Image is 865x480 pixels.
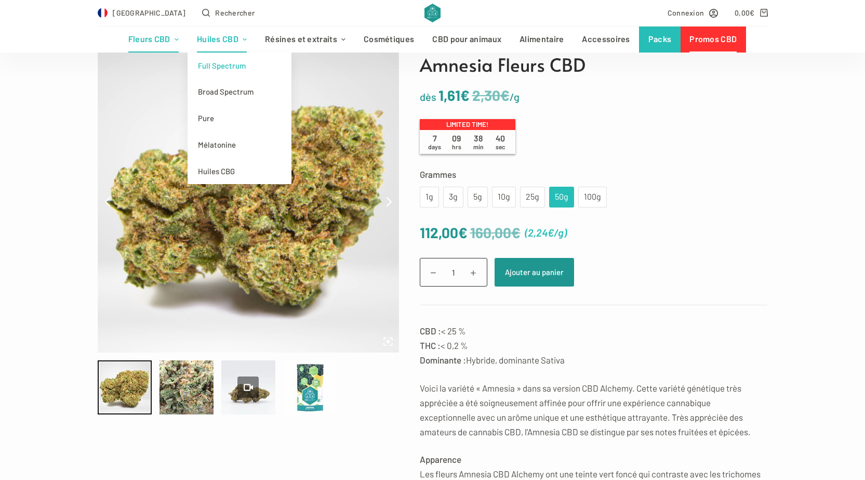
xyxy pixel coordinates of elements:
[188,27,256,53] a: Huiles CBD
[98,51,399,353] img: flowers-greenhouse-amnesia-product-v6
[495,258,574,287] button: Ajouter au panier
[452,143,461,150] span: hrs
[573,27,639,53] a: Accessoires
[460,86,470,104] span: €
[525,224,567,241] span: ( )
[496,143,505,150] span: sec
[458,224,468,241] span: €
[489,133,511,151] span: 40
[420,454,461,464] strong: Apparence
[500,86,510,104] span: €
[426,190,433,204] div: 1g
[188,53,291,79] a: Full Spectrum
[202,7,255,19] button: Ouvrir le formulaire de recherche
[681,27,746,53] a: Promos CBD
[498,190,510,204] div: 10g
[420,381,768,439] p: Voici la variété « Amnesia » dans sa version CBD Alchemy. Cette variété génétique très appréciée ...
[420,323,768,367] p: < 25 % < 0,2 % Hybride, dominante Sativa
[423,27,511,53] a: CBD pour animaux
[750,8,754,17] span: €
[472,86,510,104] bdi: 2,30
[215,7,255,19] span: Rechercher
[473,143,484,150] span: min
[554,226,564,239] span: /g
[584,190,601,204] div: 100g
[511,27,573,53] a: Alimentaire
[98,8,108,18] img: FR Flag
[420,90,436,103] span: dès
[188,158,291,185] a: Huiles CBG
[428,143,441,150] span: days
[474,190,482,204] div: 5g
[470,224,521,241] bdi: 160,00
[555,190,568,204] div: 50g
[449,190,457,204] div: 3g
[420,51,768,79] h1: Amnesia Fleurs CBD
[526,190,539,204] div: 25g
[119,27,746,53] nav: Menu d’en-tête
[420,224,468,241] bdi: 112,00
[188,79,291,105] a: Broad Spectrum
[98,7,186,19] a: Select Country
[528,226,554,239] bdi: 2,24
[735,8,755,17] bdi: 0,00
[735,7,767,19] a: Panier d’achat
[548,226,554,239] span: €
[668,7,718,19] a: Connexion
[668,7,704,19] span: Connexion
[424,133,446,151] span: 7
[420,119,515,131] p: Limited time!
[511,224,521,241] span: €
[420,355,466,365] strong: Dominante :
[420,340,441,351] strong: THC :
[420,258,487,287] input: Quantité de produits
[424,4,441,22] img: CBD Alchemy
[420,326,441,336] strong: CBD :
[119,27,188,53] a: Fleurs CBD
[420,167,768,181] label: Grammes
[510,90,520,103] span: /g
[468,133,489,151] span: 38
[256,27,355,53] a: Résines et extraits
[113,7,185,19] span: [GEOGRAPHIC_DATA]
[446,133,468,151] span: 09
[188,132,291,158] a: Mélatonine
[355,27,423,53] a: Cosmétiques
[188,105,291,132] a: Pure
[639,27,681,53] a: Packs
[438,86,470,104] bdi: 1,61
